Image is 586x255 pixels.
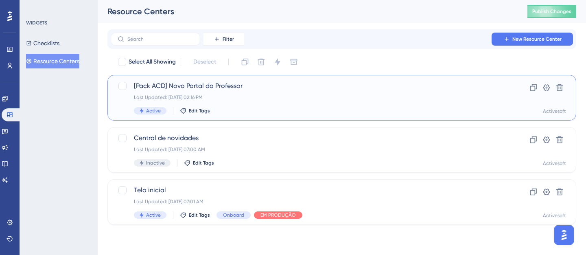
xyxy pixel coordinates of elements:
button: Edit Tags [180,108,210,114]
span: Central de novidades [134,133,485,143]
div: WIDGETS [26,20,47,26]
span: Edit Tags [189,212,210,218]
span: Tela inicial [134,185,485,195]
span: Active [146,108,161,114]
div: Activesoft [543,108,566,114]
span: EM PRODUÇÃO [260,212,296,218]
div: Last Updated: [DATE] 07:01 AM [134,198,485,205]
button: New Resource Center [492,33,573,46]
button: Filter [203,33,244,46]
button: Edit Tags [180,212,210,218]
button: Resource Centers [26,54,79,68]
span: Active [146,212,161,218]
span: Edit Tags [189,108,210,114]
input: Search [127,36,193,42]
span: Inactive [146,160,165,166]
span: Filter [223,36,234,42]
span: Edit Tags [193,160,214,166]
button: Edit Tags [184,160,214,166]
div: Resource Centers [107,6,507,17]
div: Last Updated: [DATE] 02:16 PM [134,94,485,101]
div: Activesoft [543,212,566,219]
button: Deselect [186,55,223,69]
iframe: UserGuiding AI Assistant Launcher [552,223,576,247]
div: Activesoft [543,160,566,167]
span: Select All Showing [129,57,176,67]
div: Last Updated: [DATE] 07:00 AM [134,146,485,153]
span: Onboard [223,212,244,218]
span: New Resource Center [512,36,562,42]
button: Checklists [26,36,59,51]
span: Deselect [193,57,216,67]
button: Publish Changes [527,5,576,18]
span: [Pack ACD] Novo Portal do Professor [134,81,485,91]
span: Publish Changes [532,8,571,15]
